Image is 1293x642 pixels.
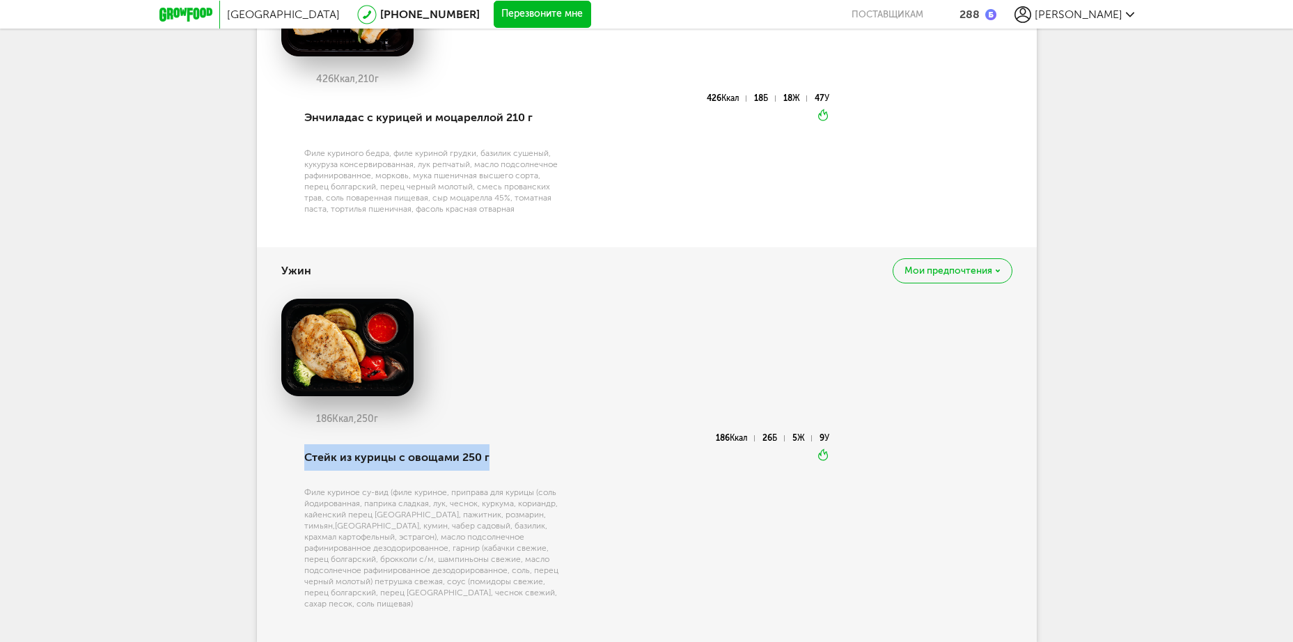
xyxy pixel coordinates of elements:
[374,413,378,425] span: г
[281,74,414,85] div: 426 210
[820,435,829,441] div: 9
[281,258,311,284] h4: Ужин
[959,8,980,21] div: 288
[281,414,414,425] div: 186 250
[227,8,340,21] span: [GEOGRAPHIC_DATA]
[304,94,565,141] div: Энчиладас с курицей и моцареллой 210 г
[762,435,784,441] div: 26
[304,487,565,609] div: Филе куриное су-вид (филе куриное, приправа для курицы (соль йодированная, паприка сладкая, лук, ...
[815,95,829,102] div: 47
[281,299,414,396] img: big_CLtsM1X5VHbWb7Nr.png
[763,93,768,103] span: Б
[334,73,358,85] span: Ккал,
[792,435,812,441] div: 5
[716,435,755,441] div: 186
[783,95,807,102] div: 18
[792,93,800,103] span: Ж
[380,8,480,21] a: [PHONE_NUMBER]
[304,148,565,214] div: Филе куриного бедра, филе куриной грудки, базилик сушеный, кукуруза консервированная, лук репчаты...
[375,73,379,85] span: г
[797,433,805,443] span: Ж
[754,95,775,102] div: 18
[904,266,992,276] span: Мои предпочтения
[332,413,356,425] span: Ккал,
[721,93,739,103] span: Ккал
[494,1,591,29] button: Перезвоните мне
[824,433,829,443] span: У
[304,434,565,481] div: Стейк из курицы с овощами 250 г
[730,433,748,443] span: Ккал
[1035,8,1122,21] span: [PERSON_NAME]
[707,95,746,102] div: 426
[772,433,777,443] span: Б
[985,9,996,20] img: bonus_b.cdccf46.png
[824,93,829,103] span: У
